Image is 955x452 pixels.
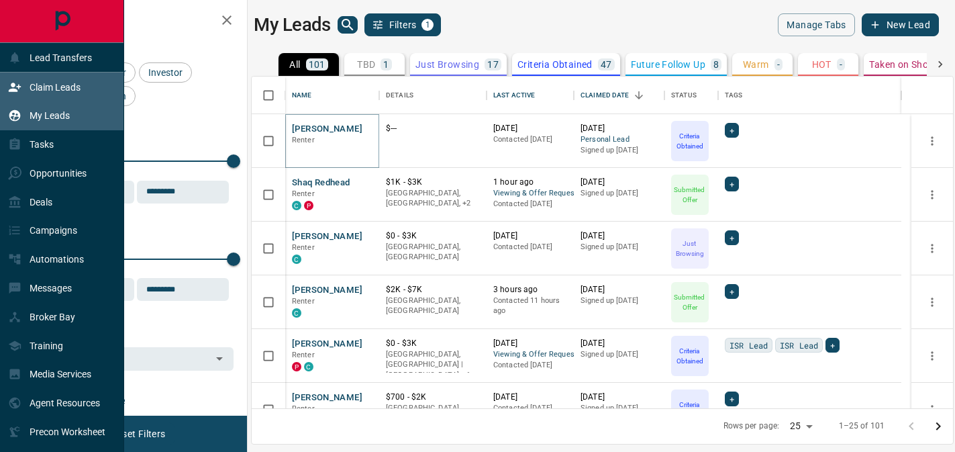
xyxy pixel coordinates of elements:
h2: Filters [43,13,234,30]
p: - [840,60,842,69]
button: Go to next page [925,413,952,440]
span: Renter [292,136,315,144]
p: Signed up [DATE] [581,242,658,253]
button: Filters1 [364,13,442,36]
span: Personal Lead [581,134,658,146]
span: + [730,177,734,191]
p: Criteria Obtained [672,400,707,420]
p: $0 - $3K [386,338,480,349]
p: Contacted [DATE] [493,360,567,371]
p: $0 - $3K [386,230,480,242]
p: Contacted [DATE] [493,199,567,210]
p: 47 [601,60,612,69]
div: Details [379,77,487,114]
p: Toronto [386,349,480,381]
span: Renter [292,297,315,306]
span: Renter [292,404,315,413]
p: [DATE] [493,230,567,242]
span: Viewing & Offer Request [493,188,567,199]
p: Signed up [DATE] [581,403,658,414]
p: [DATE] [581,230,658,242]
p: [DATE] [581,392,658,403]
p: [GEOGRAPHIC_DATA], [GEOGRAPHIC_DATA] [386,296,480,316]
button: more [922,400,942,420]
p: [GEOGRAPHIC_DATA], [GEOGRAPHIC_DATA] [386,403,480,424]
div: + [725,230,739,245]
button: Shaq Redhead [292,177,350,189]
span: + [730,392,734,406]
button: [PERSON_NAME] [292,230,362,243]
button: [PERSON_NAME] [292,338,362,351]
button: more [922,238,942,259]
p: $--- [386,123,480,134]
div: condos.ca [292,255,301,264]
span: + [730,124,734,137]
span: ISR Lead [730,338,768,352]
button: more [922,346,942,366]
p: Warm [743,60,769,69]
button: more [922,185,942,205]
span: Renter [292,351,315,359]
p: Criteria Obtained [517,60,593,69]
span: 1 [423,20,432,30]
span: + [730,285,734,298]
p: Contacted [DATE] [493,134,567,145]
button: [PERSON_NAME] [292,123,362,136]
p: 8 [713,60,719,69]
p: HOT [812,60,832,69]
button: Open [210,349,229,368]
p: Contacted 11 hours ago [493,296,567,316]
p: Rows per page: [723,420,780,432]
div: Name [292,77,312,114]
div: Investor [139,62,192,83]
button: more [922,292,942,312]
div: + [725,392,739,406]
p: Taken on Showings [869,60,954,69]
p: Submitted Offer [672,292,707,312]
p: 101 [309,60,325,69]
p: 3 hours ago [493,284,567,296]
p: 1 hour ago [493,177,567,188]
p: Criteria Obtained [672,346,707,366]
p: TBD [357,60,375,69]
div: Claimed Date [581,77,630,114]
div: Tags [718,77,901,114]
div: condos.ca [292,201,301,210]
div: + [725,123,739,138]
div: property.ca [292,362,301,371]
span: Renter [292,189,315,198]
div: condos.ca [304,362,313,371]
span: Investor [144,67,187,78]
div: + [825,338,840,353]
p: [DATE] [581,284,658,296]
div: Last Active [493,77,535,114]
p: Submitted Offer [672,185,707,205]
div: property.ca [304,201,313,210]
p: Criteria Obtained [672,131,707,151]
p: $1K - $3K [386,177,480,188]
button: New Lead [862,13,939,36]
p: Signed up [DATE] [581,296,658,306]
span: ISR Lead [780,338,818,352]
p: [DATE] [493,338,567,349]
span: + [730,231,734,244]
p: Contacted [DATE] [493,242,567,253]
button: Manage Tabs [778,13,854,36]
p: 1 [383,60,389,69]
p: [DATE] [493,123,567,134]
p: $700 - $2K [386,392,480,403]
span: Viewing & Offer Request [493,349,567,361]
button: [PERSON_NAME] [292,284,362,297]
p: [DATE] [581,177,658,188]
div: Status [671,77,697,114]
p: $2K - $7K [386,284,480,296]
p: [DATE] [493,392,567,403]
div: + [725,177,739,191]
p: Just Browsing [672,238,707,259]
div: Name [285,77,379,114]
p: Signed up [DATE] [581,145,658,156]
button: [PERSON_NAME] [292,392,362,404]
p: 17 [487,60,499,69]
button: Sort [630,86,648,105]
span: + [830,338,835,352]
